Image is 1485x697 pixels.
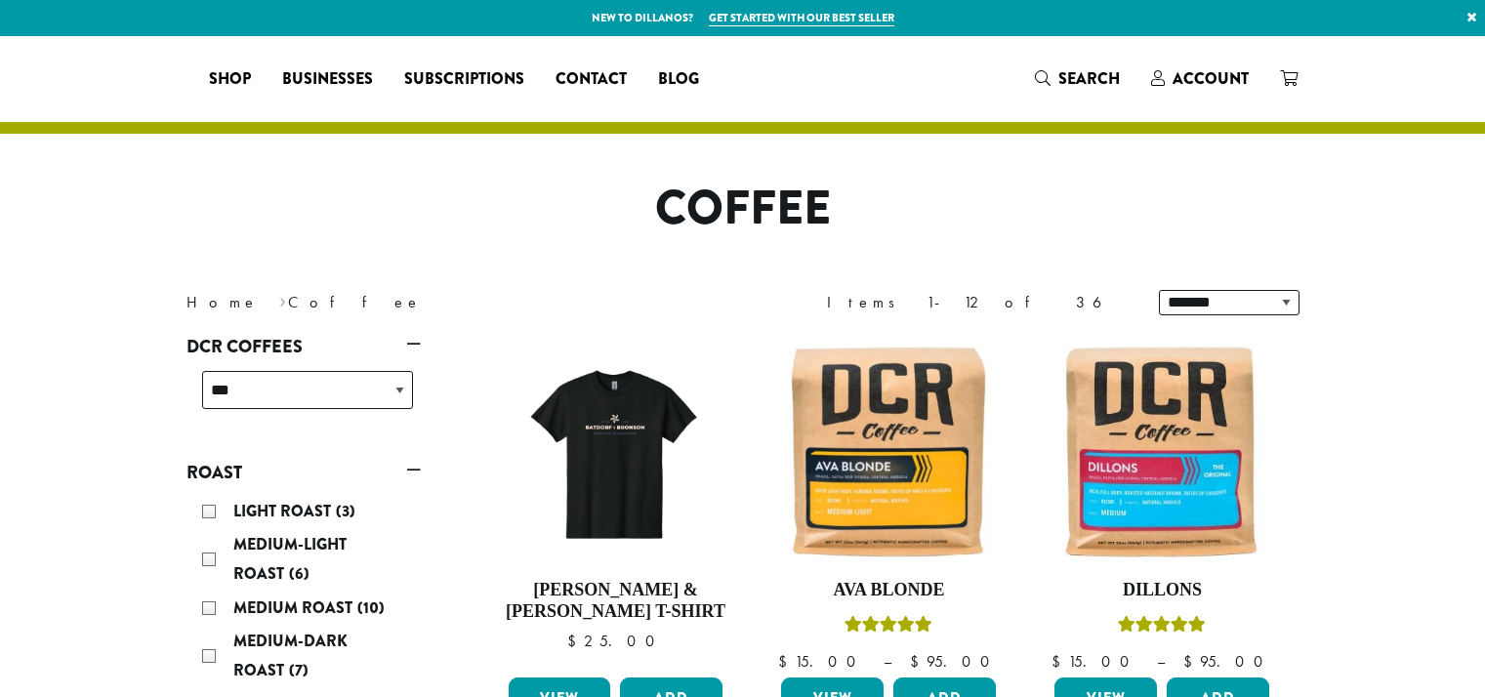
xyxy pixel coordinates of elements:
span: $ [910,651,927,672]
span: – [1157,651,1165,672]
a: Roast [186,456,421,489]
img: Dillons-12oz-300x300.jpg [1050,340,1274,564]
bdi: 25.00 [567,631,664,651]
span: $ [778,651,795,672]
div: Rated 5.00 out of 5 [845,613,932,642]
a: DCR Coffees [186,330,421,363]
nav: Breadcrumb [186,291,714,314]
span: $ [1183,651,1200,672]
bdi: 95.00 [1183,651,1272,672]
a: Shop [193,63,267,95]
span: – [884,651,891,672]
h4: [PERSON_NAME] & [PERSON_NAME] T-Shirt [504,580,728,622]
span: Medium-Light Roast [233,533,347,585]
bdi: 15.00 [778,651,865,672]
span: › [279,284,286,314]
h4: Dillons [1050,580,1274,601]
span: Search [1058,67,1120,90]
span: Account [1173,67,1249,90]
div: Rated 5.00 out of 5 [1118,613,1206,642]
img: BB-T-Shirt-Mockup-scaled.png [503,340,727,564]
span: Contact [556,67,627,92]
span: Businesses [282,67,373,92]
span: Medium Roast [233,596,357,619]
div: DCR Coffees [186,363,421,432]
a: [PERSON_NAME] & [PERSON_NAME] T-Shirt $25.00 [504,340,728,670]
span: (10) [357,596,385,619]
span: Light Roast [233,500,336,522]
span: (7) [289,659,309,681]
span: Medium-Dark Roast [233,630,348,681]
a: DillonsRated 5.00 out of 5 [1050,340,1274,670]
a: Get started with our best seller [709,10,894,26]
span: Subscriptions [404,67,524,92]
span: (6) [289,562,309,585]
span: Blog [658,67,699,92]
span: (3) [336,500,355,522]
img: Ava-Blonde-12oz-1-300x300.jpg [776,340,1001,564]
bdi: 95.00 [910,651,999,672]
a: Home [186,292,259,312]
bdi: 15.00 [1052,651,1138,672]
h1: Coffee [172,181,1314,237]
a: Search [1019,62,1135,95]
h4: Ava Blonde [776,580,1001,601]
span: $ [567,631,584,651]
div: Items 1-12 of 36 [827,291,1130,314]
span: $ [1052,651,1068,672]
a: Ava BlondeRated 5.00 out of 5 [776,340,1001,670]
span: Shop [209,67,251,92]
